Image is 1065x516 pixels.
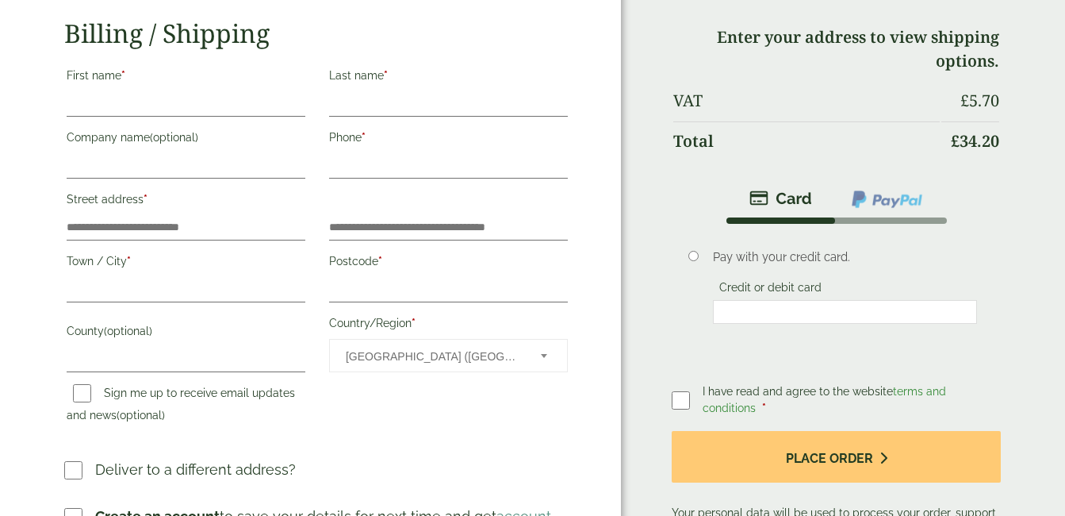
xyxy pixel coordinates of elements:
[703,385,946,414] span: I have read and agree to the website
[850,189,924,210] img: ppcp-gateway.png
[412,317,416,329] abbr: required
[673,82,940,120] th: VAT
[749,189,812,208] img: stripe.png
[67,188,305,215] label: Street address
[144,193,147,206] abbr: required
[67,64,305,91] label: First name
[718,305,972,319] iframe: Secure card payment input frame
[104,325,152,337] span: (optional)
[67,387,295,426] label: Sign me up to receive email updates and news
[150,131,198,144] span: (optional)
[762,402,766,414] abbr: required
[951,130,960,152] span: £
[673,18,999,80] td: Enter your address to view shipping options.
[960,90,969,111] span: £
[960,90,999,111] bdi: 5.70
[67,126,305,153] label: Company name
[121,69,125,82] abbr: required
[713,248,977,266] p: Pay with your credit card.
[329,250,568,277] label: Postcode
[329,64,568,91] label: Last name
[67,250,305,277] label: Town / City
[362,131,366,144] abbr: required
[73,384,91,402] input: Sign me up to receive email updates and news(optional)
[329,312,568,339] label: Country/Region
[127,255,131,268] abbr: required
[673,121,940,160] th: Total
[346,340,519,373] span: United Kingdom (UK)
[117,409,165,422] span: (optional)
[384,69,388,82] abbr: required
[67,320,305,347] label: County
[329,339,568,372] span: Country/Region
[95,459,296,480] p: Deliver to a different address?
[713,281,828,298] label: Credit or debit card
[329,126,568,153] label: Phone
[64,18,571,48] h2: Billing / Shipping
[672,431,1001,483] button: Place order
[951,130,999,152] bdi: 34.20
[378,255,382,268] abbr: required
